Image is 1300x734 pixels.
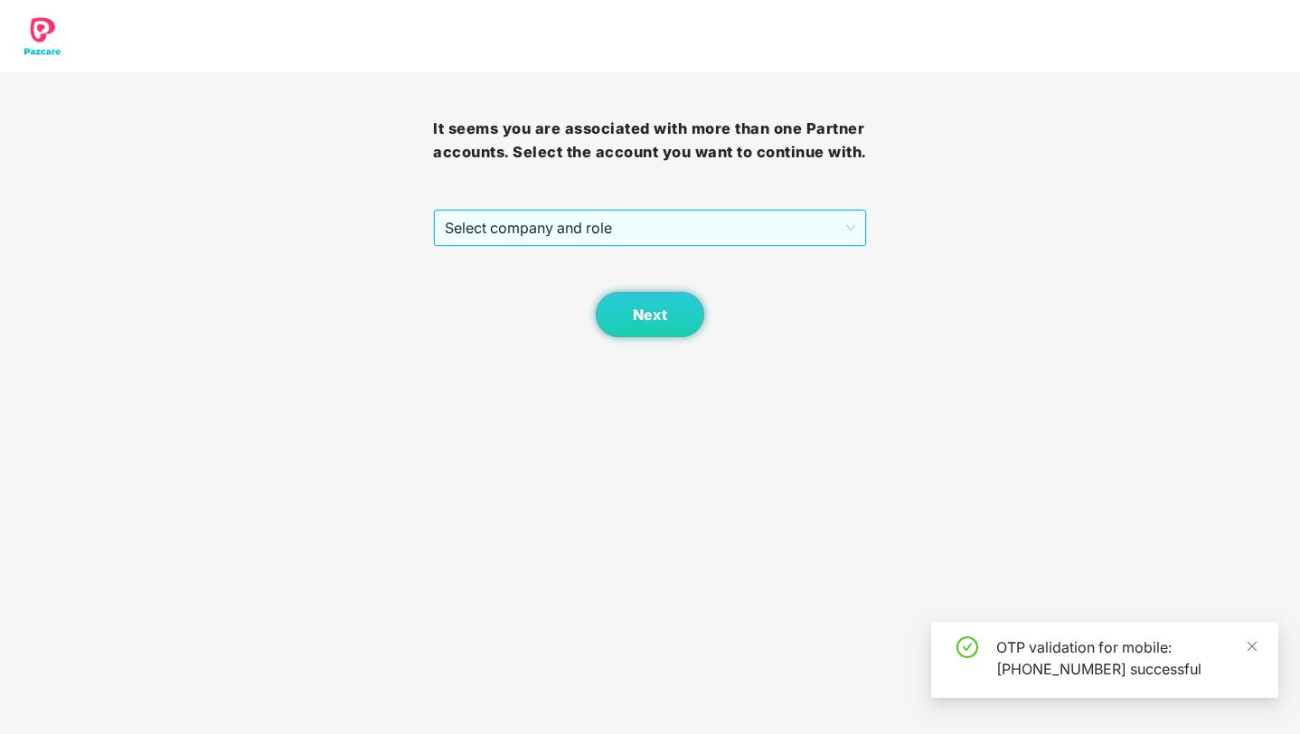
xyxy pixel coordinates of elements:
button: Next [596,292,704,337]
span: close [1246,640,1258,653]
span: check-circle [956,636,978,658]
h3: It seems you are associated with more than one Partner accounts. Select the account you want to c... [433,118,866,164]
div: OTP validation for mobile: [PHONE_NUMBER] successful [996,636,1257,680]
span: Next [633,306,667,324]
span: Select company and role [445,211,854,245]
